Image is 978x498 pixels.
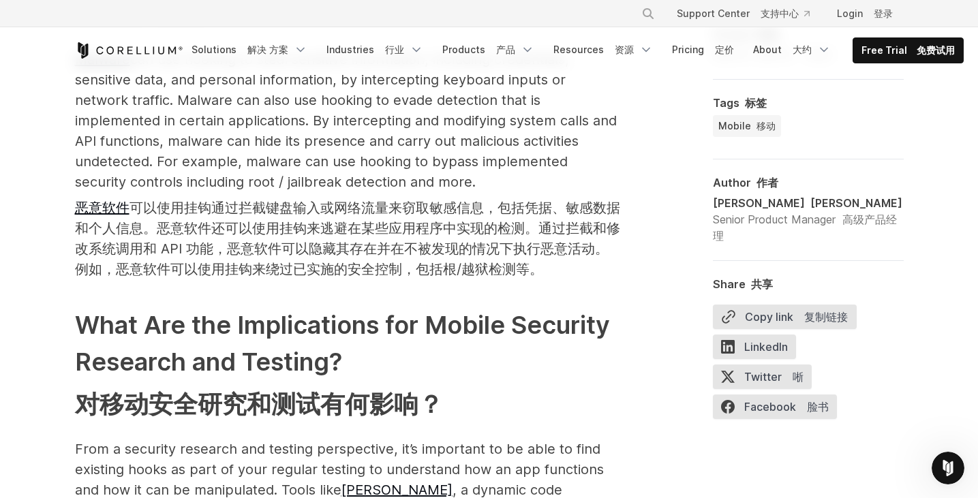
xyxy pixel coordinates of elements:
[713,334,796,359] span: LinkedIn
[713,394,845,424] a: Facebook 脸书
[757,120,776,131] font: 移动
[434,37,543,62] a: Products
[183,37,964,63] div: Navigation Menu
[75,200,129,216] a: 恶意软件
[615,44,634,55] font: 资源
[713,96,904,110] div: Tags
[666,1,821,26] a: Support Center
[636,1,660,26] button: Search
[874,7,893,19] font: 登录
[75,42,183,59] a: Corellium Home
[761,7,799,19] font: 支持中心
[807,400,829,414] font: 脸书
[713,195,904,211] div: [PERSON_NAME]
[745,96,767,110] font: 标签
[751,277,773,291] font: 共享
[713,394,837,419] span: Facebook
[713,364,820,394] a: Twitter 唽
[713,115,781,137] a: Mobile 移动
[853,38,963,63] a: Free Trial
[718,119,776,133] span: Mobile
[625,1,904,26] div: Navigation Menu
[75,49,620,285] p: can use hooking to steal sensitive information, including credentials, sensitive data, and person...
[932,452,964,484] iframe: Intercom live chat
[713,334,804,364] a: LinkedIn
[545,37,661,62] a: Resources
[385,44,404,55] font: 行业
[793,44,812,55] font: 大约
[757,176,778,189] font: 作者
[715,44,734,55] font: 定价
[75,389,443,419] font: 对移动安全研究和测试有何影响？
[664,37,742,62] a: Pricing
[713,277,904,291] div: Share
[810,196,902,210] font: [PERSON_NAME]
[75,307,620,428] h2: What Are the Implications for Mobile Security Research and Testing?
[804,310,848,324] font: 复制链接
[341,482,453,498] a: [PERSON_NAME]
[745,37,839,62] a: About
[713,176,904,189] div: Author
[713,211,904,244] div: Senior Product Manager
[318,37,431,62] a: Industries
[713,305,857,329] button: Copy link 复制链接
[75,200,620,277] font: 可以使用挂钩通过拦截键盘输入或网络流量来窃取敏感信息，包括凭据、敏感数据和个人信息。恶意软件还可以使用挂钩来逃避在某些应用程序中实现的检测。通过拦截和修改系统调用和 API 功能，恶意软件可以隐...
[183,37,316,62] a: Solutions
[496,44,515,55] font: 产品
[793,370,804,384] font: 唽
[713,364,812,389] span: Twitter
[826,1,904,26] a: Login
[247,44,288,55] font: 解决 方案
[917,44,955,56] font: 免费试用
